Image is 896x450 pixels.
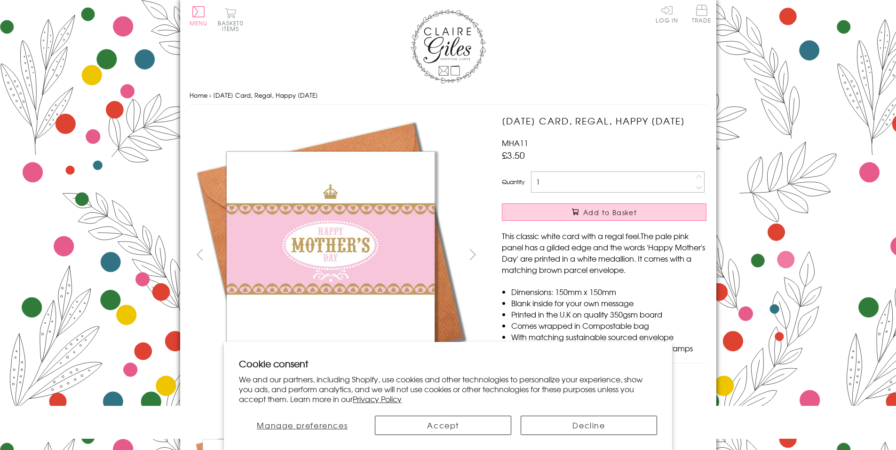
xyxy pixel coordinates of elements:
[222,19,244,33] span: 0 items
[213,91,318,100] span: [DATE] Card, Regal, Happy [DATE]
[218,8,244,31] button: Basket0 items
[257,419,348,431] span: Manage preferences
[502,178,524,186] label: Quantity
[692,5,712,25] a: Trade
[511,297,706,309] li: Blank inside for your own message
[209,91,211,100] span: ›
[375,416,511,435] button: Accept
[239,374,657,403] p: We and our partners, including Shopify, use cookies and other technologies to personalize your ex...
[502,203,706,221] button: Add to Basket
[511,309,706,320] li: Printed in the U.K on quality 350gsm board
[656,5,678,23] a: Log In
[502,137,528,148] span: MHA11
[190,91,207,100] a: Home
[190,114,472,396] img: Mother's Day Card, Regal, Happy Mother's Day
[353,393,402,404] a: Privacy Policy
[502,230,706,275] p: This classic white card with a regal feel.The pale pink panel has a gilded edge and the words 'Ha...
[190,19,208,27] span: Menu
[190,6,208,26] button: Menu
[190,86,707,105] nav: breadcrumbs
[502,114,706,128] h1: [DATE] Card, Regal, Happy [DATE]
[239,416,365,435] button: Manage preferences
[502,148,525,162] span: £3.50
[462,244,483,265] button: next
[692,5,712,23] span: Trade
[411,9,486,84] img: Claire Giles Greetings Cards
[583,208,637,217] span: Add to Basket
[511,286,706,297] li: Dimensions: 150mm x 150mm
[511,331,706,342] li: With matching sustainable sourced envelope
[190,244,211,265] button: prev
[239,357,657,370] h2: Cookie consent
[511,320,706,331] li: Comes wrapped in Compostable bag
[521,416,657,435] button: Decline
